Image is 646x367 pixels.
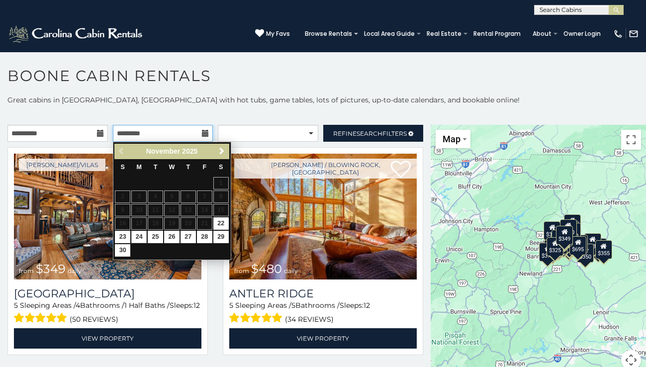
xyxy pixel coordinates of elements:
[563,214,580,233] div: $525
[202,164,206,171] span: Friday
[131,231,147,243] a: 24
[229,300,417,326] div: Sleeping Areas / Bathrooms / Sleeps:
[621,130,641,150] button: Toggle fullscreen view
[186,164,190,171] span: Thursday
[629,29,639,39] img: mail-regular-white.png
[291,301,295,310] span: 5
[558,27,606,41] a: Owner Login
[216,145,228,158] a: Next
[357,130,382,137] span: Search
[560,236,577,255] div: $315
[219,164,223,171] span: Saturday
[124,301,170,310] span: 1 Half Baths /
[14,287,201,300] a: [GEOGRAPHIC_DATA]
[229,301,233,310] span: 5
[76,301,80,310] span: 4
[443,134,461,144] span: Map
[14,328,201,349] a: View Property
[595,240,612,259] div: $355
[182,147,197,155] span: 2025
[14,154,201,279] a: Diamond Creek Lodge from $349 daily
[68,267,82,275] span: daily
[359,27,420,41] a: Local Area Guide
[547,237,563,256] div: $325
[36,262,66,276] span: $349
[115,231,130,243] a: 23
[146,147,180,155] span: November
[539,242,556,261] div: $375
[148,231,163,243] a: 25
[570,234,587,253] div: $380
[323,125,424,142] a: RefineSearchFilters
[19,267,34,275] span: from
[197,231,212,243] a: 28
[528,27,556,41] a: About
[164,231,180,243] a: 26
[300,27,357,41] a: Browse Rentals
[333,130,407,137] span: Refine Filters
[229,154,417,279] a: Antler Ridge from $480 daily
[364,301,370,310] span: 12
[193,301,200,310] span: 12
[285,313,334,326] span: (34 reviews)
[560,233,577,252] div: $395
[613,29,623,39] img: phone-regular-white.png
[251,262,282,276] span: $480
[422,27,466,41] a: Real Estate
[70,313,118,326] span: (50 reviews)
[229,154,417,279] img: Antler Ridge
[14,287,201,300] h3: Diamond Creek Lodge
[564,223,581,242] div: $250
[169,164,175,171] span: Wednesday
[255,29,290,39] a: My Favs
[266,29,290,38] span: My Favs
[218,147,226,155] span: Next
[284,267,298,275] span: daily
[559,219,576,238] div: $320
[121,164,125,171] span: Sunday
[436,130,470,148] button: Change map style
[14,154,201,279] img: Diamond Creek Lodge
[136,164,142,171] span: Monday
[213,231,229,243] a: 29
[555,227,572,246] div: $210
[181,231,196,243] a: 27
[569,236,586,255] div: $695
[556,226,573,245] div: $349
[577,244,594,263] div: $350
[14,301,18,310] span: 5
[584,233,601,252] div: $930
[115,244,130,257] a: 30
[229,287,417,300] a: Antler Ridge
[7,24,145,44] img: White-1-2.png
[19,159,105,171] a: [PERSON_NAME]/Vilas
[14,300,201,326] div: Sleeping Areas / Bathrooms / Sleeps:
[213,217,229,230] a: 22
[544,221,560,240] div: $305
[468,27,526,41] a: Rental Program
[154,164,158,171] span: Tuesday
[229,328,417,349] a: View Property
[234,267,249,275] span: from
[234,159,417,179] a: [PERSON_NAME] / Blowing Rock, [GEOGRAPHIC_DATA]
